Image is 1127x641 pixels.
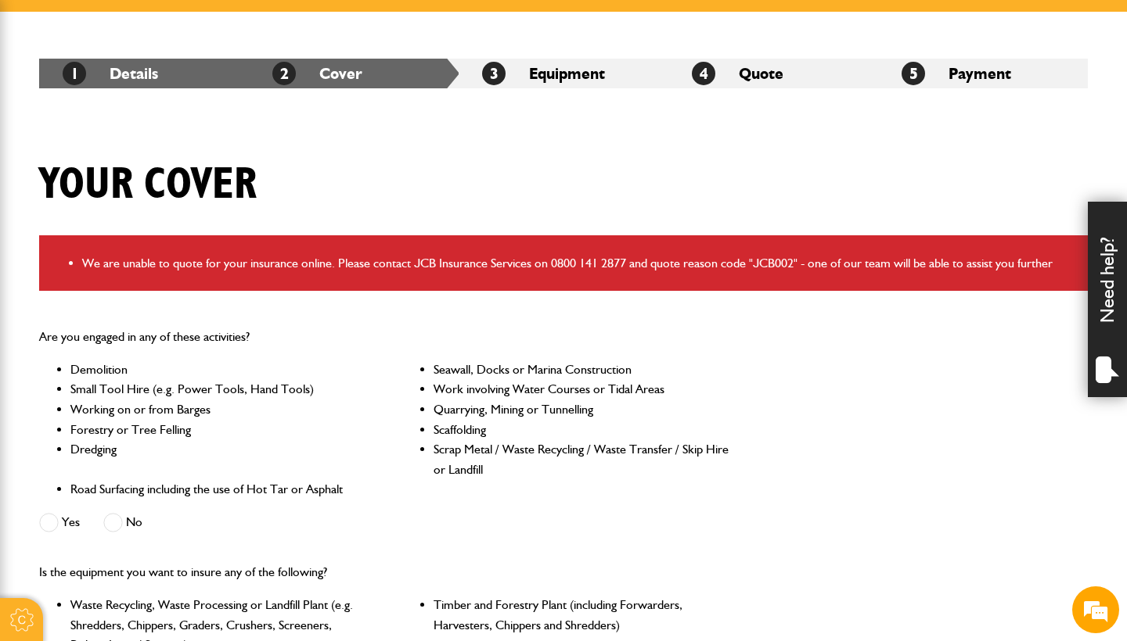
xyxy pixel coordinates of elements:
textarea: Type your message and hit 'Enter' [20,283,286,468]
div: Need help? [1088,202,1127,397]
p: Are you engaged in any of these activities? [39,327,730,347]
div: Chat with us now [81,88,263,108]
p: Is the equipment you want to insure any of the following? [39,562,730,582]
li: Quote [668,59,878,88]
li: Payment [878,59,1088,88]
input: Enter your last name [20,145,286,179]
input: Enter your email address [20,191,286,225]
div: Minimize live chat window [257,8,294,45]
h1: Your cover [39,159,257,211]
span: 1 [63,62,86,85]
em: Start Chat [213,482,284,503]
li: Equipment [459,59,668,88]
li: Scaffolding [434,420,730,440]
li: Small Tool Hire (e.g. Power Tools, Hand Tools) [70,379,367,399]
li: We are unable to quote for your insurance online. Please contact JCB Insurance Services on 0800 1... [82,253,1076,274]
li: Seawall, Docks or Marina Construction [434,360,730,380]
li: Demolition [70,360,367,380]
img: d_20077148190_company_1631870298795_20077148190 [27,87,66,109]
li: Cover [249,59,459,88]
li: Dredging [70,439,367,479]
li: Work involving Water Courses or Tidal Areas [434,379,730,399]
span: 5 [902,62,925,85]
a: 1Details [63,64,158,83]
li: Road Surfacing including the use of Hot Tar or Asphalt [70,479,367,500]
label: No [103,513,142,532]
li: Working on or from Barges [70,399,367,420]
span: 4 [692,62,715,85]
label: Yes [39,513,80,532]
li: Scrap Metal / Waste Recycling / Waste Transfer / Skip Hire or Landfill [434,439,730,479]
input: Enter your phone number [20,237,286,271]
li: Quarrying, Mining or Tunnelling [434,399,730,420]
span: 2 [272,62,296,85]
span: 3 [482,62,506,85]
li: Forestry or Tree Felling [70,420,367,440]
